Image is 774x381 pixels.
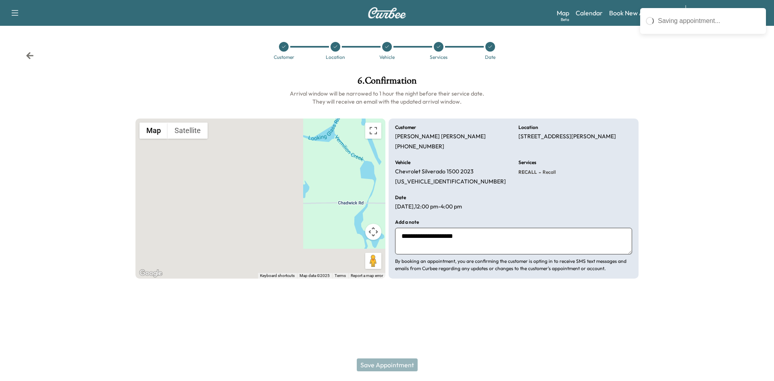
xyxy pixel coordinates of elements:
div: Services [430,55,447,60]
span: Recall [541,169,556,175]
button: Map camera controls [365,224,381,240]
span: - [537,168,541,176]
a: Calendar [576,8,603,18]
p: [PERSON_NAME] [PERSON_NAME] [395,133,486,140]
div: Back [26,52,34,60]
button: Keyboard shortcuts [260,273,295,279]
a: Terms (opens in new tab) [335,273,346,278]
div: Beta [561,17,569,23]
button: Show satellite imagery [168,123,208,139]
h6: Arrival window will be narrowed to 1 hour the night before their service date. They will receive ... [135,90,639,106]
p: [STREET_ADDRESS][PERSON_NAME] [518,133,616,140]
button: Toggle fullscreen view [365,123,381,139]
a: Book New Appointment [609,8,677,18]
span: RECALL [518,169,537,175]
div: Date [485,55,495,60]
p: Chevrolet Silverado 1500 2023 [395,168,474,175]
h6: Vehicle [395,160,410,165]
p: [US_VEHICLE_IDENTIFICATION_NUMBER] [395,178,506,185]
h6: Date [395,195,406,200]
h6: Add a note [395,220,419,225]
a: Open this area in Google Maps (opens a new window) [137,268,164,279]
span: Map data ©2025 [300,273,330,278]
div: Saving appointment... [658,16,760,26]
a: MapBeta [557,8,569,18]
a: Report a map error [351,273,383,278]
p: [PHONE_NUMBER] [395,143,444,150]
div: Vehicle [379,55,395,60]
h6: Services [518,160,536,165]
img: Google [137,268,164,279]
h1: 6 . Confirmation [135,76,639,90]
div: Customer [274,55,294,60]
h6: Location [518,125,538,130]
p: By booking an appointment, you are confirming the customer is opting in to receive SMS text messa... [395,258,632,272]
button: Show street map [139,123,168,139]
p: [DATE] , 12:00 pm - 4:00 pm [395,203,462,210]
h6: Customer [395,125,416,130]
div: Location [326,55,345,60]
button: Drag Pegman onto the map to open Street View [365,253,381,269]
img: Curbee Logo [368,7,406,19]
